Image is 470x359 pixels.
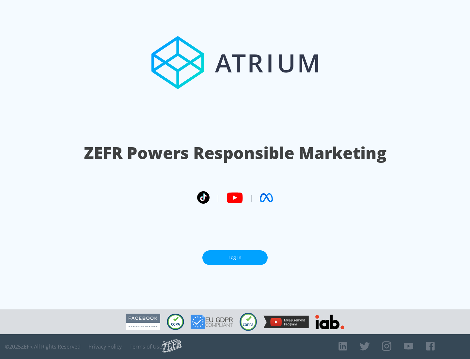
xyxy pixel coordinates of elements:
a: Terms of Use [130,343,162,350]
img: YouTube Measurement Program [263,316,309,328]
h1: ZEFR Powers Responsible Marketing [84,142,386,164]
span: | [249,193,253,203]
img: IAB [315,315,344,329]
span: © 2025 ZEFR All Rights Reserved [5,343,81,350]
img: CCPA Compliant [167,314,184,330]
img: Facebook Marketing Partner [126,314,160,330]
a: Log In [202,250,268,265]
img: COPPA Compliant [240,313,257,331]
span: | [216,193,220,203]
a: Privacy Policy [88,343,122,350]
img: GDPR Compliant [191,315,233,329]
